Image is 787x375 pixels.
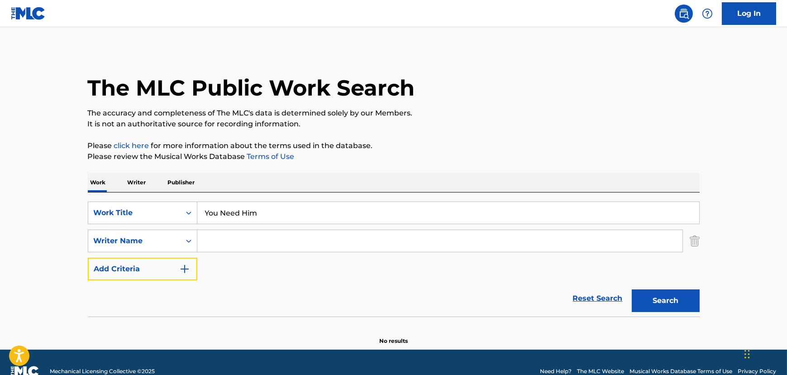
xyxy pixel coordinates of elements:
[88,202,700,317] form: Search Form
[690,230,700,252] img: Delete Criterion
[94,236,175,246] div: Writer Name
[165,173,198,192] p: Publisher
[88,258,197,280] button: Add Criteria
[88,119,700,130] p: It is not an authoritative source for recording information.
[675,5,693,23] a: Public Search
[88,151,700,162] p: Please review the Musical Works Database
[245,152,295,161] a: Terms of Use
[179,264,190,274] img: 9d2ae6d4665cec9f34b9.svg
[702,8,713,19] img: help
[742,332,787,375] iframe: Chat Widget
[722,2,776,25] a: Log In
[88,74,415,101] h1: The MLC Public Work Search
[744,341,750,368] div: Drag
[94,207,175,218] div: Work Title
[379,326,408,345] p: No results
[568,288,627,308] a: Reset Search
[698,5,716,23] div: Help
[632,289,700,312] button: Search
[114,141,149,150] a: click here
[125,173,149,192] p: Writer
[88,108,700,119] p: The accuracy and completeness of The MLC's data is determined solely by our Members.
[11,7,46,20] img: MLC Logo
[678,8,689,19] img: search
[88,140,700,151] p: Please for more information about the terms used in the database.
[88,173,109,192] p: Work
